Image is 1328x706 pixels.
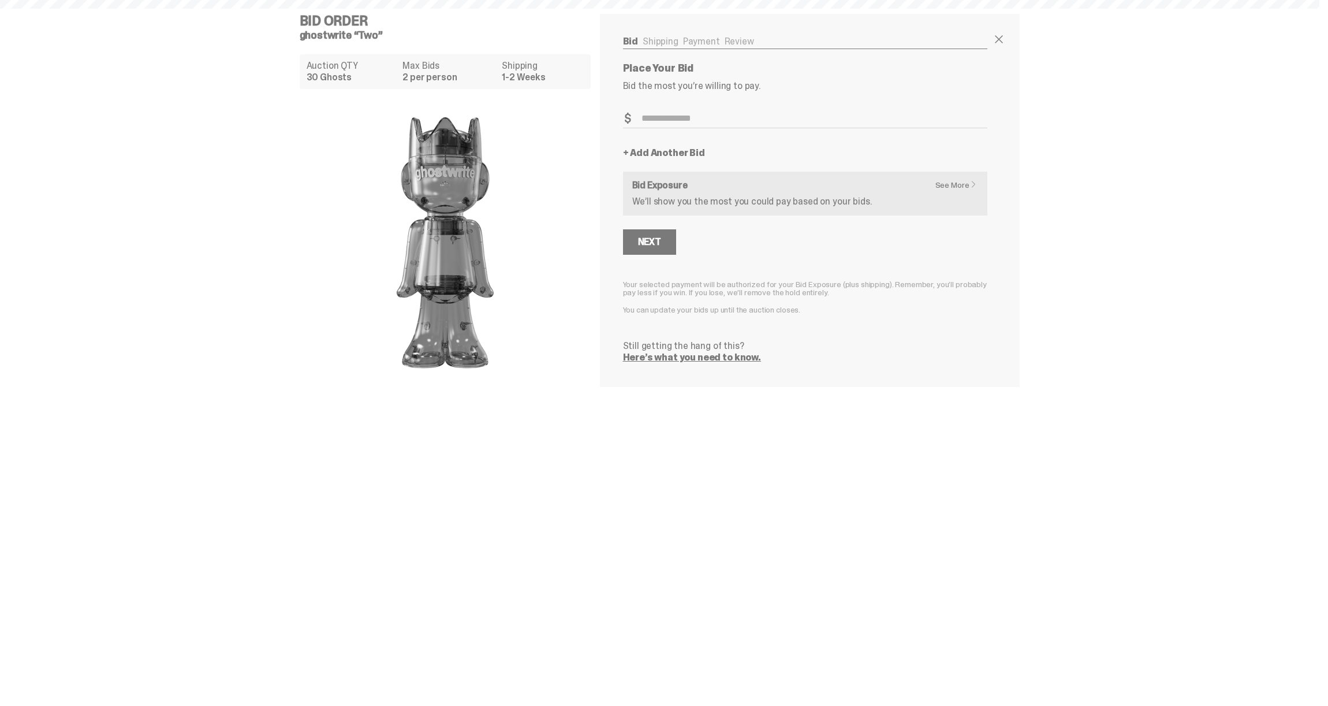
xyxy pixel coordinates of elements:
[623,280,988,296] p: Your selected payment will be authorized for your Bid Exposure (plus shipping). Remember, you’ll ...
[623,35,639,47] a: Bid
[502,61,583,70] dt: Shipping
[307,61,396,70] dt: Auction QTY
[623,351,761,363] a: Here’s what you need to know.
[307,73,396,82] dd: 30 Ghosts
[935,181,983,189] a: See More
[632,197,979,206] p: We’ll show you the most you could pay based on your bids.
[623,306,988,314] p: You can update your bids up until the auction closes.
[623,341,988,351] p: Still getting the hang of this?
[632,181,979,190] h6: Bid Exposure
[402,61,495,70] dt: Max Bids
[502,73,583,82] dd: 1-2 Weeks
[623,229,676,255] button: Next
[623,81,988,91] p: Bid the most you’re willing to pay.
[623,63,938,73] p: Place Your Bid
[624,113,631,124] span: $
[623,148,705,158] a: + Add Another Bid
[300,14,600,28] h4: Bid Order
[402,73,495,82] dd: 2 per person
[638,237,661,247] div: Next
[300,30,600,40] h5: ghostwrite “Two”
[330,98,561,387] img: product image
